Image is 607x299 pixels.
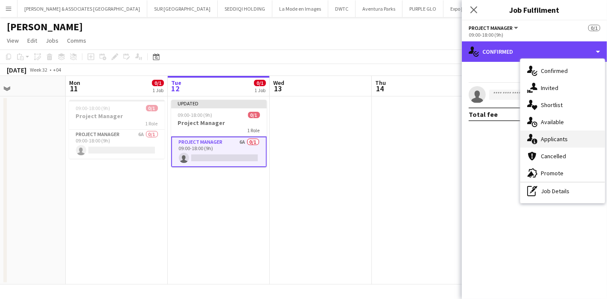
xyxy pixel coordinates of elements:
[67,37,86,44] span: Comms
[520,148,605,165] div: Cancelled
[462,41,607,62] div: Confirmed
[520,183,605,200] div: Job Details
[403,0,444,17] button: PURPLE GLO
[171,100,267,167] app-job-card: Updated09:00-18:00 (9h)0/1Project Manager1 RoleProject Manager6A0/109:00-18:00 (9h)
[7,20,83,33] h1: [PERSON_NAME]
[272,0,328,17] button: La Mode en Images
[375,79,386,87] span: Thu
[69,130,165,159] app-card-role: Project Manager6A0/109:00-18:00 (9h)
[76,105,111,111] span: 09:00-18:00 (9h)
[171,100,267,107] div: Updated
[248,112,260,118] span: 0/1
[356,0,403,17] button: Aventura Parks
[469,25,513,31] span: Project Manager
[146,120,158,127] span: 1 Role
[28,67,50,73] span: Week 32
[254,87,266,93] div: 1 Job
[152,87,163,93] div: 1 Job
[444,0,515,17] button: Expo [GEOGRAPHIC_DATA]
[178,112,213,118] span: 09:00-18:00 (9h)
[171,119,267,127] h3: Project Manager
[469,32,600,38] div: 09:00-18:00 (9h)
[69,100,165,159] app-job-card: 09:00-18:00 (9h)0/1Project Manager1 RoleProject Manager6A0/109:00-18:00 (9h)
[3,35,22,46] a: View
[27,37,37,44] span: Edit
[170,84,181,93] span: 12
[64,35,90,46] a: Comms
[147,0,218,17] button: SUR [GEOGRAPHIC_DATA]
[46,37,58,44] span: Jobs
[248,127,260,134] span: 1 Role
[588,25,600,31] span: 0/1
[42,35,62,46] a: Jobs
[328,0,356,17] button: DWTC
[7,37,19,44] span: View
[24,35,41,46] a: Edit
[469,110,498,119] div: Total fee
[272,84,284,93] span: 13
[520,79,605,96] div: Invited
[152,80,164,86] span: 0/1
[218,0,272,17] button: SEDDIQI HOLDING
[520,62,605,79] div: Confirmed
[69,79,80,87] span: Mon
[520,113,605,131] div: Available
[520,131,605,148] div: Applicants
[462,4,607,15] h3: Job Fulfilment
[171,79,181,87] span: Tue
[520,96,605,113] div: Shortlist
[273,79,284,87] span: Wed
[68,84,80,93] span: 11
[374,84,386,93] span: 14
[469,25,519,31] button: Project Manager
[53,67,61,73] div: +04
[69,112,165,120] h3: Project Manager
[7,66,26,74] div: [DATE]
[254,80,266,86] span: 0/1
[171,136,267,167] app-card-role: Project Manager6A0/109:00-18:00 (9h)
[520,165,605,182] div: Promote
[146,105,158,111] span: 0/1
[18,0,147,17] button: [PERSON_NAME] & ASSOCIATES [GEOGRAPHIC_DATA]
